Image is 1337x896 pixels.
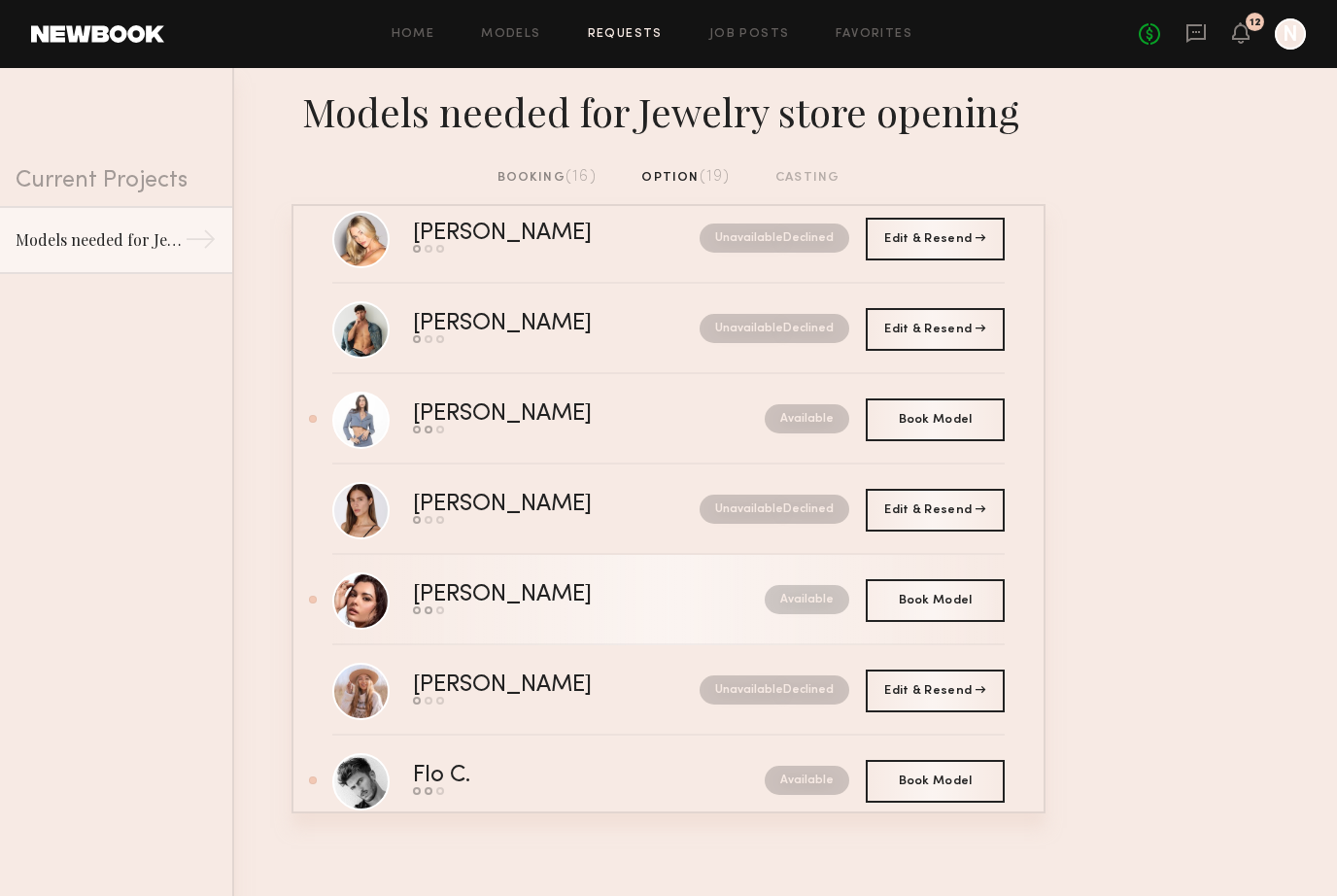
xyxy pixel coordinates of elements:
[332,284,1005,374] a: [PERSON_NAME]UnavailableDeclined
[497,167,597,189] div: booking
[332,555,1005,645] a: [PERSON_NAME]Available
[884,324,985,335] span: Edit & Resend
[16,228,185,252] div: Models needed for Jewelry store opening
[709,28,790,41] a: Job Posts
[700,495,849,524] nb-request-status: Unavailable Declined
[332,465,1005,555] a: [PERSON_NAME]UnavailableDeclined
[413,584,678,606] div: [PERSON_NAME]
[588,28,663,41] a: Requests
[332,736,1005,826] a: Flo C.Available
[413,765,618,787] div: Flo C.
[413,223,646,245] div: [PERSON_NAME]
[765,404,849,433] nb-request-status: Available
[700,675,849,705] nb-request-status: Unavailable Declined
[700,224,849,253] nb-request-status: Unavailable Declined
[884,504,985,516] span: Edit & Resend
[765,585,849,614] nb-request-status: Available
[566,169,597,185] span: (16)
[765,766,849,795] nb-request-status: Available
[884,233,985,245] span: Edit & Resend
[899,414,973,426] span: Book Model
[700,314,849,343] nb-request-status: Unavailable Declined
[413,494,646,516] div: [PERSON_NAME]
[413,674,646,697] div: [PERSON_NAME]
[291,84,1046,136] div: Models needed for Jewelry store opening
[899,775,973,787] span: Book Model
[899,595,973,606] span: Book Model
[1250,17,1261,28] div: 12
[332,193,1005,284] a: [PERSON_NAME]UnavailableDeclined
[413,403,678,426] div: [PERSON_NAME]
[332,374,1005,465] a: [PERSON_NAME]Available
[332,645,1005,736] a: [PERSON_NAME]UnavailableDeclined
[185,224,217,262] div: →
[413,313,646,335] div: [PERSON_NAME]
[836,28,912,41] a: Favorites
[392,28,435,41] a: Home
[884,685,985,697] span: Edit & Resend
[481,28,540,41] a: Models
[1275,18,1306,50] a: N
